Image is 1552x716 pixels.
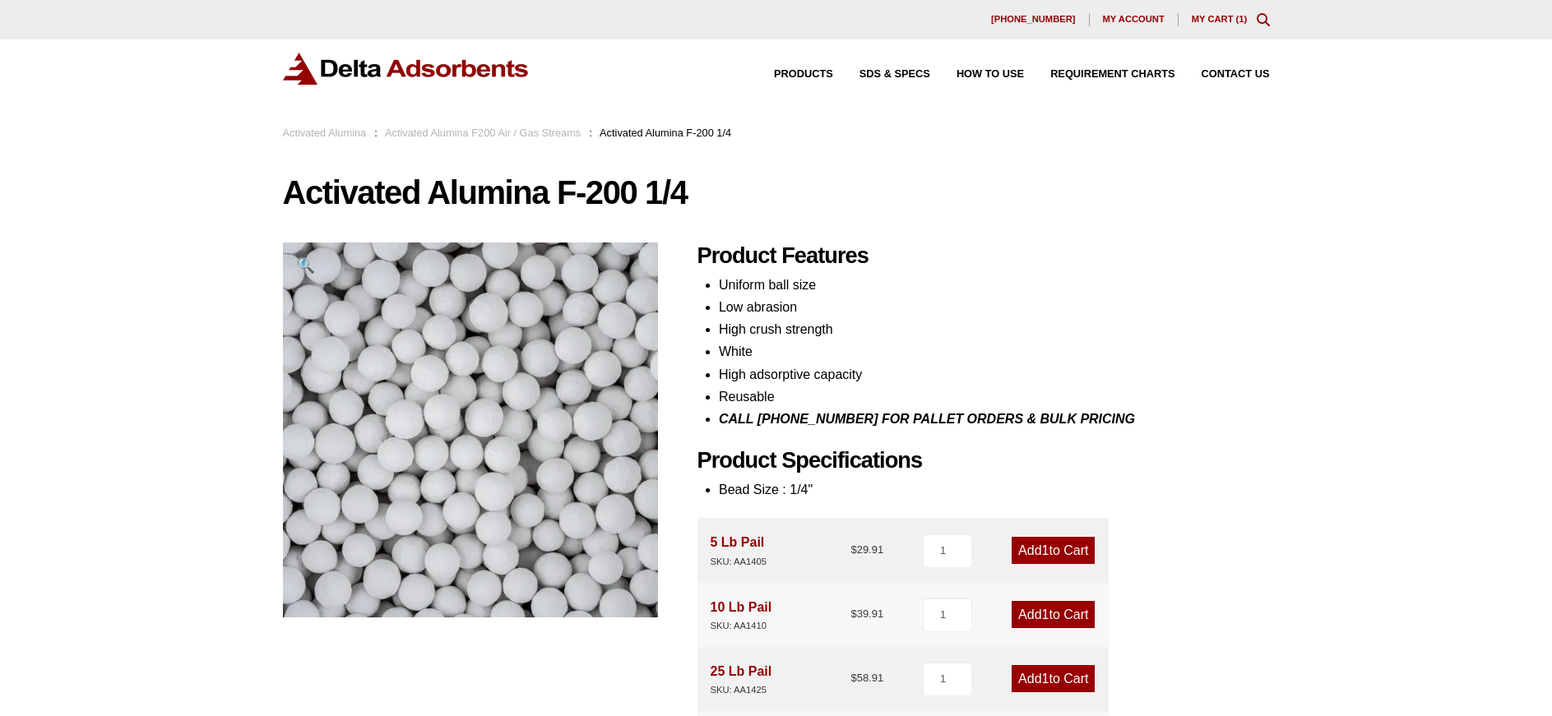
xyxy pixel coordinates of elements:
[978,13,1090,26] a: [PHONE_NUMBER]
[1257,13,1270,26] div: Toggle Modal Content
[1239,14,1244,24] span: 1
[1103,15,1165,24] span: My account
[859,69,930,80] span: SDS & SPECS
[850,672,856,684] span: $
[711,554,767,570] div: SKU: AA1405
[850,672,883,684] bdi: 58.91
[850,543,883,556] bdi: 29.91
[711,618,772,634] div: SKU: AA1410
[1042,672,1049,686] span: 1
[1024,69,1174,80] a: Requirement Charts
[850,607,856,620] span: $
[719,318,1270,340] li: High crush strength
[957,69,1024,80] span: How to Use
[711,682,772,698] div: SKU: AA1425
[719,412,1135,426] i: CALL [PHONE_NUMBER] FOR PALLET ORDERS & BULK PRICING
[719,296,1270,318] li: Low abrasion
[850,607,883,620] bdi: 39.91
[833,69,930,80] a: SDS & SPECS
[748,69,833,80] a: Products
[991,15,1076,24] span: [PHONE_NUMBER]
[1012,537,1095,564] a: Add1to Cart
[850,543,856,556] span: $
[600,127,731,139] span: Activated Alumina F-200 1/4
[385,127,581,139] a: Activated Alumina F200 Air / Gas Streams
[697,447,1270,474] h2: Product Specifications
[1192,14,1248,24] a: My Cart (1)
[1042,607,1049,621] span: 1
[1042,543,1049,557] span: 1
[711,596,772,634] div: 10 Lb Pail
[697,243,1270,270] h2: Product Features
[719,340,1270,363] li: White
[930,69,1024,80] a: How to Use
[1012,665,1095,692] a: Add1to Cart
[1050,69,1174,80] span: Requirement Charts
[283,175,1270,210] h1: Activated Alumina F-200 1/4
[719,478,1270,501] li: Bead Size : 1/4"
[589,127,592,139] span: :
[774,69,833,80] span: Products
[296,256,315,274] span: 🔍
[1090,13,1179,26] a: My account
[1012,601,1095,628] a: Add1to Cart
[719,363,1270,386] li: High adsorptive capacity
[283,243,328,288] a: View full-screen image gallery
[711,531,767,569] div: 5 Lb Pail
[1175,69,1270,80] a: Contact Us
[283,53,530,85] img: Delta Adsorbents
[719,386,1270,408] li: Reusable
[719,274,1270,296] li: Uniform ball size
[1202,69,1270,80] span: Contact Us
[711,660,772,698] div: 25 Lb Pail
[374,127,378,139] span: :
[283,127,367,139] a: Activated Alumina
